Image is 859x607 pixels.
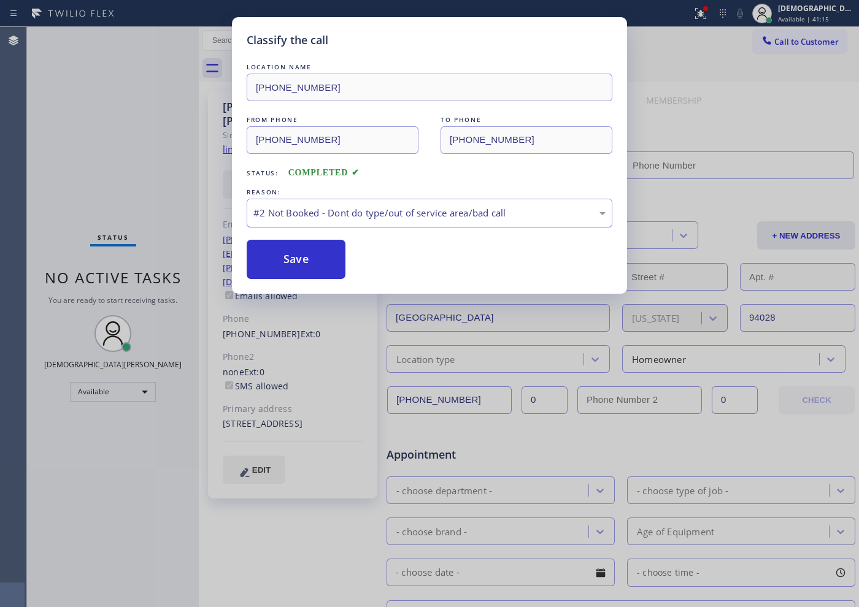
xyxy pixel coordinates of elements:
h5: Classify the call [247,32,328,48]
span: Status: [247,169,279,177]
div: LOCATION NAME [247,61,612,74]
input: From phone [247,126,418,154]
div: REASON: [247,186,612,199]
button: Save [247,240,345,279]
div: TO PHONE [441,113,612,126]
input: To phone [441,126,612,154]
span: COMPLETED [288,168,360,177]
div: FROM PHONE [247,113,418,126]
div: #2 Not Booked - Dont do type/out of service area/bad call [253,206,606,220]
